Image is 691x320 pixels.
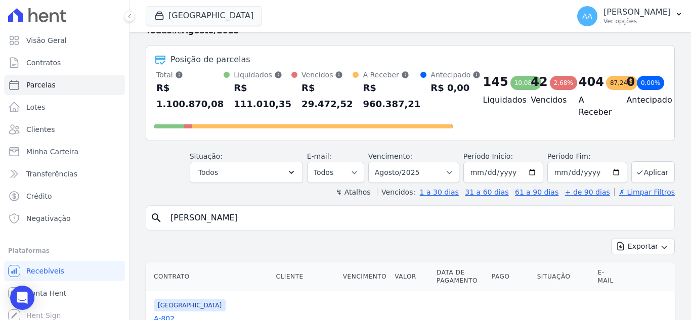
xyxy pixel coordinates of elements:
a: Crédito [4,186,125,206]
a: Contratos [4,53,125,73]
button: [GEOGRAPHIC_DATA] [146,6,262,25]
a: Transferências [4,164,125,184]
a: Minha Carteira [4,142,125,162]
button: Aplicar [631,161,675,183]
div: 404 [579,74,604,90]
a: Parcelas [4,75,125,95]
h4: Liquidados [483,94,515,106]
div: 10,08% [510,76,542,90]
div: A Receber [363,70,420,80]
span: Lotes [26,102,46,112]
span: Negativação [26,213,71,223]
th: Data de Pagamento [433,262,488,291]
input: Buscar por nome do lote ou do cliente [164,208,670,228]
span: Recebíveis [26,266,64,276]
div: 87,24% [606,76,637,90]
a: Clientes [4,119,125,140]
div: Posição de parcelas [170,54,250,66]
th: Cliente [272,262,339,291]
span: Contratos [26,58,61,68]
a: Conta Hent [4,283,125,303]
div: R$ 111.010,35 [234,80,291,112]
span: Visão Geral [26,35,67,45]
h4: Antecipado [626,94,658,106]
label: Período Fim: [547,151,627,162]
div: Plataformas [8,245,121,257]
button: Exportar [611,239,675,254]
a: Negativação [4,208,125,228]
p: Ver opções [603,17,671,25]
a: Recebíveis [4,261,125,281]
th: E-mail [594,262,623,291]
div: 145 [483,74,508,90]
th: Pago [488,262,533,291]
label: E-mail: [307,152,332,160]
a: 61 a 90 dias [515,188,558,196]
div: R$ 0,00 [430,80,481,96]
div: 2,68% [550,76,577,90]
a: 1 a 30 dias [420,188,459,196]
div: R$ 29.472,52 [301,80,353,112]
div: 0,00% [637,76,664,90]
div: 42 [531,74,547,90]
span: Crédito [26,191,52,201]
span: Minha Carteira [26,147,78,157]
span: Clientes [26,124,55,134]
p: [PERSON_NAME] [603,7,671,17]
a: ✗ Limpar Filtros [614,188,675,196]
div: R$ 1.100.870,08 [156,80,224,112]
button: AA [PERSON_NAME] Ver opções [569,2,691,30]
div: 0 [626,74,635,90]
div: Antecipado [430,70,481,80]
a: Visão Geral [4,30,125,51]
button: Todos [190,162,303,183]
th: Contrato [146,262,272,291]
div: Liquidados [234,70,291,80]
th: Vencimento [339,262,391,291]
span: Parcelas [26,80,56,90]
label: Situação: [190,152,223,160]
label: Período Inicío: [463,152,513,160]
th: Valor [391,262,433,291]
span: Conta Hent [26,288,66,298]
span: Transferências [26,169,77,179]
span: [GEOGRAPHIC_DATA] [154,299,226,311]
a: Lotes [4,97,125,117]
div: Total [156,70,224,80]
label: Vencidos: [377,188,415,196]
label: ↯ Atalhos [336,188,370,196]
a: 31 a 60 dias [465,188,508,196]
th: Situação [533,262,594,291]
i: search [150,212,162,224]
span: Todos [198,166,218,178]
label: Vencimento: [368,152,412,160]
div: Vencidos [301,70,353,80]
div: R$ 960.387,21 [363,80,420,112]
div: Open Intercom Messenger [10,286,34,310]
span: AA [582,13,592,20]
h4: A Receber [579,94,611,118]
h4: Vencidos [531,94,563,106]
a: + de 90 dias [565,188,610,196]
